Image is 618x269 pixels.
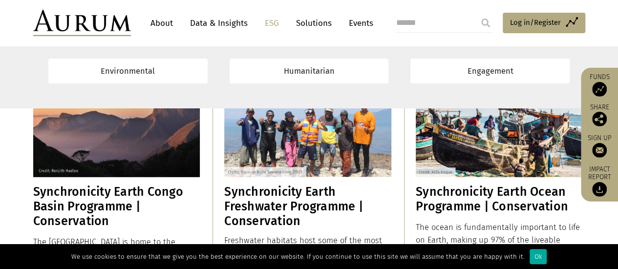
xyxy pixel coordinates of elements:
img: Access Funds [592,82,607,96]
div: Share [586,103,613,126]
a: Log in/Register [503,13,585,33]
img: Sign up to our newsletter [592,143,607,157]
a: About [146,14,178,32]
a: Humanitarian [230,59,389,83]
div: Ok [530,249,547,264]
h3: Synchronicity Earth Congo Basin Programme | Conservation [33,185,200,228]
a: Sign up [586,133,613,157]
a: Environmental [48,59,208,83]
a: Impact report [586,165,613,197]
a: Events [344,14,373,32]
a: Data & Insights [185,14,253,32]
span: Log in/Register [510,17,561,28]
a: Funds [586,72,613,96]
h3: Synchronicity Earth Freshwater Programme | Conservation [224,185,391,228]
a: ESG [260,14,284,32]
img: Share this post [592,111,607,126]
a: Engagement [410,59,570,83]
input: Submit [476,13,495,33]
img: Aurum [33,10,131,36]
a: Solutions [291,14,337,32]
h3: Synchronicity Earth Ocean Programme | Conservation [416,185,583,214]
